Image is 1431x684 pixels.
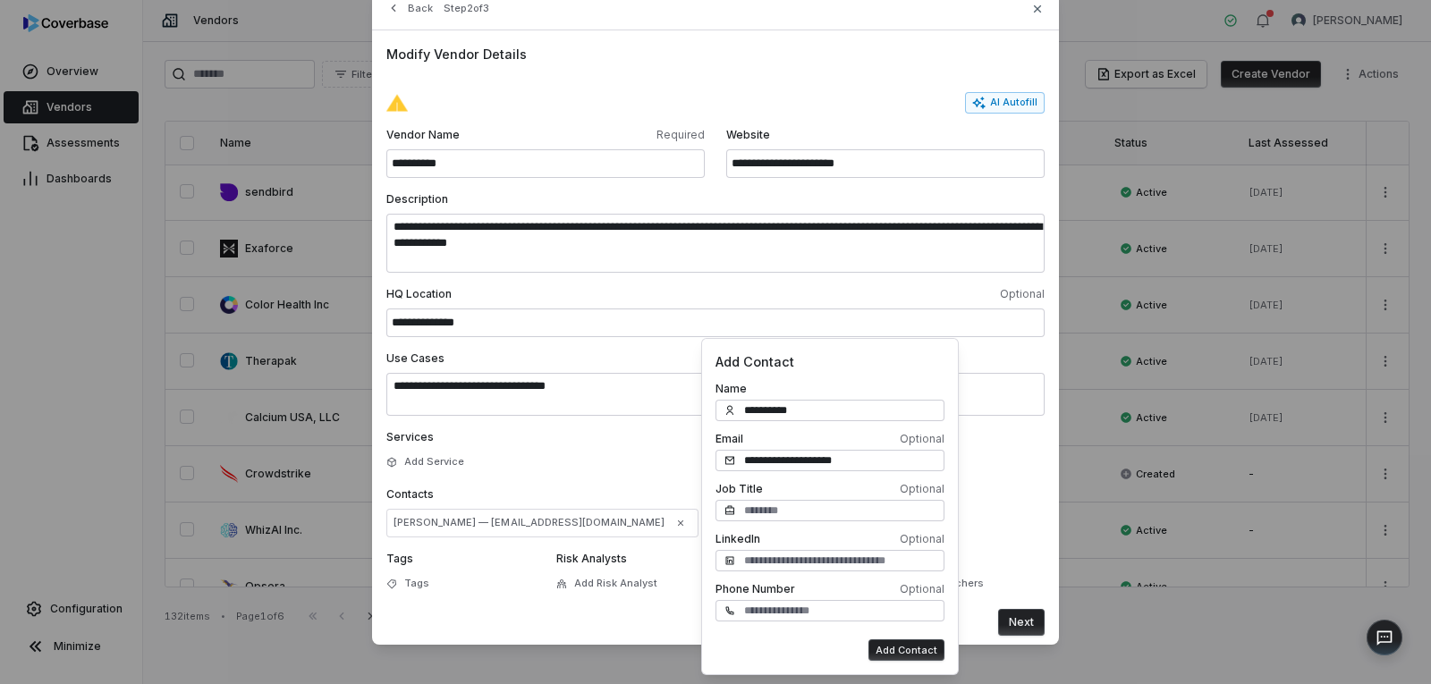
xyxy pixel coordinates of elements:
span: Tags [404,577,429,590]
span: Optional [900,532,944,546]
span: Vendor Name [386,128,542,142]
span: HQ Location [386,287,712,301]
span: Website [726,128,1045,142]
button: Add Service [381,446,470,478]
span: Step 2 of 3 [444,2,489,15]
span: Optional [719,287,1045,301]
span: Add Risk Analyst [574,577,657,590]
span: Description [386,192,448,206]
label: Email [715,432,944,446]
label: Name [715,382,944,396]
button: Next [998,609,1045,636]
span: Optional [900,432,944,446]
span: Tags [386,552,413,565]
button: AI Autofill [965,92,1045,114]
label: Job Title [715,482,944,496]
span: Add Contact [715,352,944,371]
label: LinkedIn [715,532,944,546]
span: Optional [900,482,944,496]
span: Required [549,128,705,142]
span: Use Cases [386,351,445,365]
label: Phone Number [715,582,944,596]
span: [PERSON_NAME] — [EMAIL_ADDRESS][DOMAIN_NAME] [394,516,665,529]
span: Contacts [386,487,434,501]
span: Modify Vendor Details [386,45,1045,63]
button: Add Contact [868,639,944,661]
span: Optional [900,582,944,596]
span: Risk Analysts [556,552,627,565]
span: Services [386,430,434,443]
